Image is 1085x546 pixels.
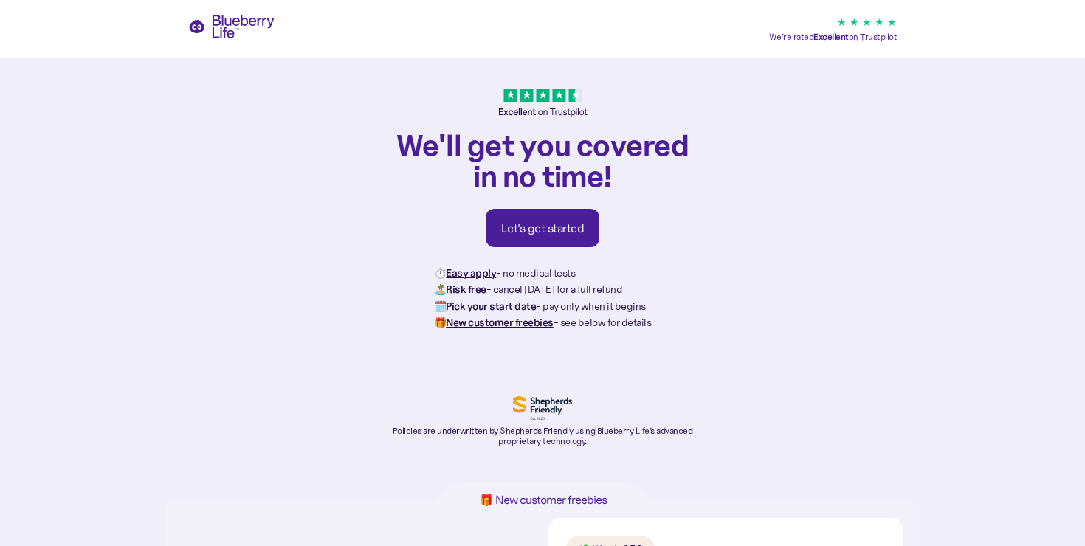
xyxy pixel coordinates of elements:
[486,209,600,247] a: Let's get started
[446,283,486,296] strong: Risk free
[387,129,697,191] h1: We'll get you covered in no time!
[434,265,652,331] p: ⏱️ - no medical tests 🏝️ - cancel [DATE] for a full refund 🗓️ - pay only when it begins 🎁 - see b...
[446,300,536,313] strong: Pick your start date
[387,426,697,447] p: Policies are underwritten by Shepherds Friendly using Blueberry Life’s advanced proprietary techn...
[446,266,496,280] strong: Easy apply
[387,396,697,447] a: Policies are underwritten by Shepherds Friendly using Blueberry Life’s advanced proprietary techn...
[455,494,630,506] h1: 🎁 New customer freebies
[501,221,585,235] div: Let's get started
[446,316,554,329] strong: New customer freebies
